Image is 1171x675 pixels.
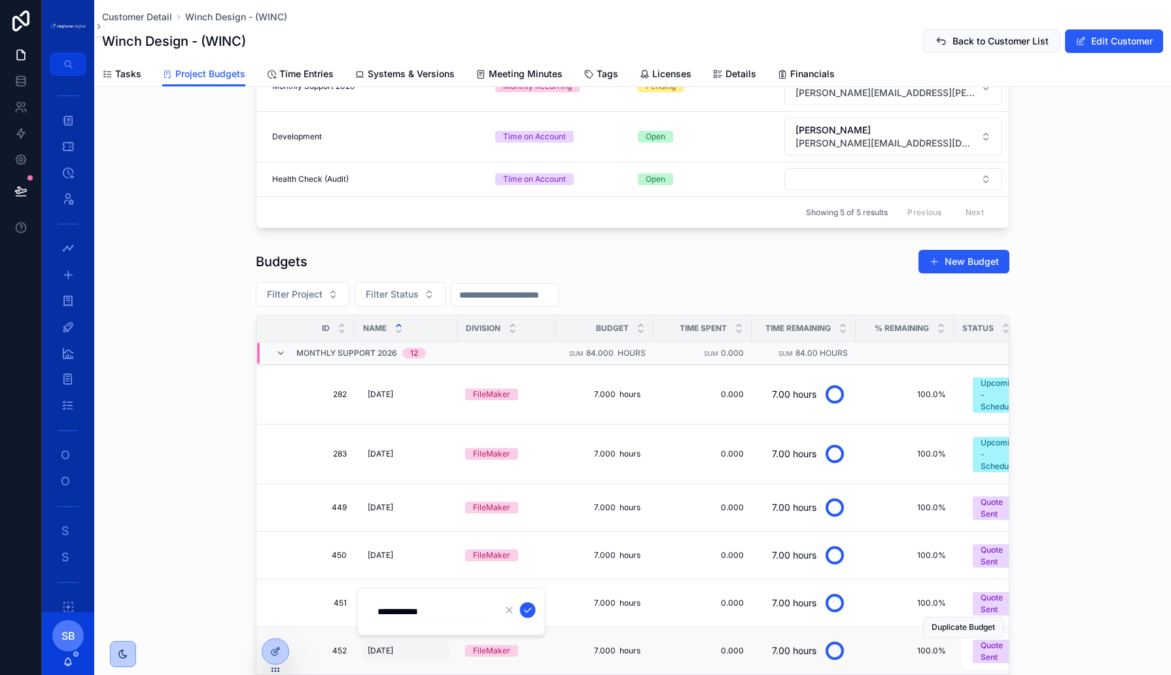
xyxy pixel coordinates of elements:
[962,489,1055,526] a: Select Button
[597,67,618,80] span: Tags
[50,23,86,29] img: App logo
[760,540,848,571] a: 7.00 hours
[864,502,946,513] a: 100.0%
[272,131,322,142] span: Development
[368,502,393,513] span: [DATE]
[661,550,744,561] a: 0.000
[175,67,245,80] span: Project Budgets
[272,502,347,513] a: 449
[680,323,727,334] span: Time Spent
[725,67,756,80] span: Details
[704,350,718,357] small: Sum
[962,490,1054,525] button: Select Button
[864,389,946,400] a: 100.0%
[638,173,775,185] a: Open
[476,62,563,88] a: Meeting Minutes
[639,62,691,88] a: Licenses
[962,538,1054,573] button: Select Button
[661,598,744,608] span: 0.000
[50,545,86,569] a: S
[563,593,646,614] a: 7.000 hours
[503,131,566,143] div: Time on Account
[772,441,816,467] div: 7.00 hours
[784,117,1003,156] a: Select Button
[473,645,510,657] div: FileMaker
[864,550,946,561] span: 100.0%
[568,598,640,608] span: 7.000 hours
[59,449,72,462] span: O
[272,646,347,656] span: 452
[932,622,995,632] span: Duplicate Budget
[784,167,1003,191] a: Select Button
[661,449,744,459] span: 0.000
[795,86,975,99] span: [PERSON_NAME][EMAIL_ADDRESS][PERSON_NAME][DOMAIN_NAME]
[568,502,640,513] span: 7.000 hours
[918,250,1009,273] button: New Budget
[61,628,75,644] span: SB
[661,646,744,656] span: 0.000
[272,131,480,142] a: Development
[563,443,646,464] a: 7.000 hours
[465,549,548,561] a: FileMaker
[586,348,646,358] span: 84.000 hours
[806,207,888,218] span: Showing 5 of 5 results
[362,443,449,464] a: [DATE]
[784,168,1002,190] button: Select Button
[760,379,848,410] a: 7.00 hours
[962,633,1054,668] button: Select Button
[981,592,1020,615] div: Quote Sent
[50,443,86,467] a: O
[661,502,744,513] a: 0.000
[569,350,584,357] small: Sum
[363,323,387,334] span: Name
[760,587,848,619] a: 7.00 hours
[272,598,347,608] span: 451
[272,449,347,459] a: 283
[362,384,449,405] a: [DATE]
[272,389,347,400] span: 282
[272,174,480,184] a: Health Check (Audit)
[473,549,510,561] div: FileMaker
[778,350,793,357] small: Sum
[765,323,831,334] span: Time Remaining
[962,585,1054,621] button: Select Button
[795,348,848,358] span: 84.00 hours
[102,62,141,88] a: Tasks
[875,323,929,334] span: % Remaining
[962,430,1054,477] button: Select Button
[279,67,334,80] span: Time Entries
[646,173,665,185] div: Open
[503,173,566,185] div: Time on Account
[59,551,72,564] span: S
[760,635,848,666] a: 7.00 hours
[50,470,86,493] a: O
[102,32,246,50] h1: Winch Design - (WINC)
[465,389,548,400] a: FileMaker
[772,494,816,521] div: 7.00 hours
[102,10,172,24] a: Customer Detail
[638,131,775,143] a: Open
[362,497,449,518] a: [DATE]
[266,62,334,88] a: Time Entries
[772,381,816,407] div: 7.00 hours
[864,646,946,656] span: 100.0%
[981,544,1020,568] div: Quote Sent
[362,640,449,661] a: [DATE]
[42,76,94,612] div: scrollable content
[563,545,646,566] a: 7.000 hours
[465,448,548,460] a: FileMaker
[712,62,756,88] a: Details
[410,348,418,358] div: 12
[563,384,646,405] a: 7.000 hours
[368,449,393,459] span: [DATE]
[272,550,347,561] a: 450
[355,282,446,307] button: Select Button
